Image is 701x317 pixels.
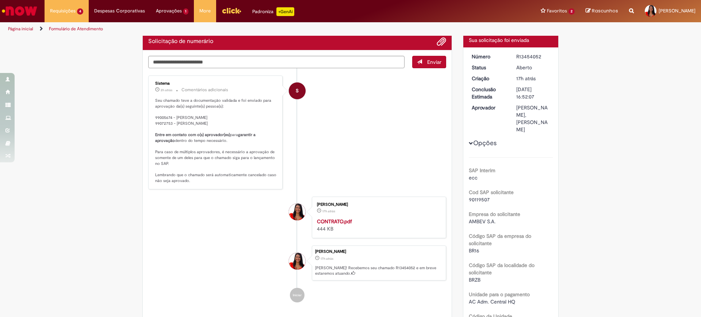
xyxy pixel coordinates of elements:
[317,202,438,207] div: [PERSON_NAME]
[155,132,230,138] b: Entre em contato com o(s) aprovador(es)
[94,7,145,15] span: Despesas Corporativas
[469,37,529,43] span: Sua solicitação foi enviada
[252,7,294,16] div: Padroniza
[49,26,103,32] a: Formulário de Atendimento
[5,22,462,36] ul: Trilhas de página
[199,7,211,15] span: More
[321,256,333,261] span: 17h atrás
[469,262,535,276] b: Código SAP da localidade do solicitante
[469,277,480,283] span: BRZB
[516,86,550,100] div: [DATE] 16:52:07
[317,218,438,232] div: 444 KB
[289,253,306,270] div: Juliana Salissa Moreira De Sousa
[315,250,442,254] div: [PERSON_NAME]
[437,37,446,46] button: Adicionar anexos
[315,265,442,277] p: [PERSON_NAME]! Recebemos seu chamado R13454052 e em breve estaremos atuando.
[469,291,530,298] b: Unidade para o pagamento
[50,7,76,15] span: Requisições
[469,247,479,254] span: BR16
[516,53,550,60] div: R13454052
[322,209,335,213] time: 27/08/2025 17:51:54
[161,88,172,92] span: 2h atrás
[289,82,306,99] div: System
[586,8,618,15] a: Rascunhos
[466,75,511,82] dt: Criação
[289,204,306,220] div: Juliana Salissa Moreira De Sousa
[8,26,33,32] a: Página inicial
[296,82,299,100] span: S
[321,256,333,261] time: 27/08/2025 17:52:03
[77,8,83,15] span: 4
[592,7,618,14] span: Rascunhos
[148,56,405,68] textarea: Digite sua mensagem aqui...
[161,88,172,92] time: 28/08/2025 08:06:51
[516,104,550,133] div: [PERSON_NAME], [PERSON_NAME]
[317,218,352,225] a: CONTRATO.pdf
[181,87,228,93] small: Comentários adicionais
[516,75,550,82] div: 27/08/2025 17:52:03
[276,7,294,16] p: +GenAi
[466,86,511,100] dt: Conclusão Estimada
[469,233,531,247] b: Código SAP da empresa do solicitante
[155,98,277,184] p: Seu chamado teve a documentação validada e foi enviado para aprovação da(s) seguinte(s) pessoa(s)...
[222,5,241,16] img: click_logo_yellow_360x200.png
[469,167,495,174] b: SAP Interim
[469,218,495,225] span: AMBEV S.A.
[469,189,514,196] b: Cod SAP solicitante
[469,211,520,217] b: Empresa do solicitante
[516,75,536,82] span: 17h atrás
[156,7,182,15] span: Aprovações
[155,132,257,143] b: garantir a aprovação
[427,59,441,65] span: Enviar
[466,53,511,60] dt: Número
[547,7,567,15] span: Favoritos
[148,246,446,281] li: Juliana Salissa Moreira De Sousa
[568,8,575,15] span: 2
[659,8,696,14] span: [PERSON_NAME]
[516,64,550,71] div: Aberto
[1,4,38,18] img: ServiceNow
[466,104,511,111] dt: Aprovador
[469,196,490,203] span: 90119507
[322,209,335,213] span: 17h atrás
[469,174,478,181] span: ecc
[466,64,511,71] dt: Status
[155,81,277,86] div: Sistema
[148,68,446,310] ul: Histórico de tíquete
[412,56,446,68] button: Enviar
[183,8,189,15] span: 1
[516,75,536,82] time: 27/08/2025 17:52:03
[469,298,515,305] span: AC Adm. Central HQ
[148,38,213,45] h2: Solicitação de numerário Histórico de tíquete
